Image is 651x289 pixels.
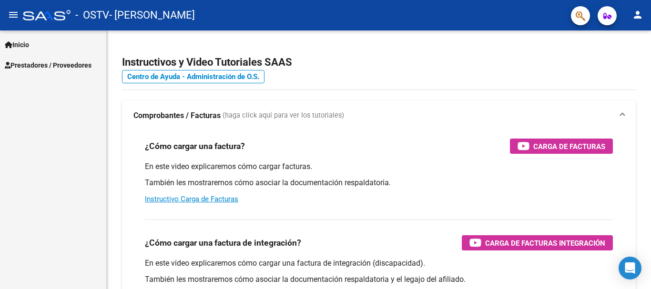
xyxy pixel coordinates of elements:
p: También les mostraremos cómo asociar la documentación respaldatoria y el legajo del afiliado. [145,274,613,285]
mat-expansion-panel-header: Comprobantes / Facturas (haga click aquí para ver los tutoriales) [122,100,636,131]
h2: Instructivos y Video Tutoriales SAAS [122,53,636,71]
mat-icon: menu [8,9,19,20]
h3: ¿Cómo cargar una factura de integración? [145,236,301,249]
span: - OSTV [75,5,109,26]
div: Open Intercom Messenger [619,257,641,279]
p: En este video explicaremos cómo cargar una factura de integración (discapacidad). [145,258,613,269]
button: Carga de Facturas Integración [462,235,613,250]
a: Instructivo Carga de Facturas [145,195,238,203]
span: Carga de Facturas Integración [485,237,605,249]
span: Prestadores / Proveedores [5,60,92,70]
button: Carga de Facturas [510,139,613,154]
span: (haga click aquí para ver los tutoriales) [223,110,344,121]
span: Carga de Facturas [533,140,605,152]
a: Centro de Ayuda - Administración de O.S. [122,70,264,83]
p: En este video explicaremos cómo cargar facturas. [145,161,613,172]
span: Inicio [5,40,29,50]
mat-icon: person [632,9,643,20]
strong: Comprobantes / Facturas [133,110,221,121]
span: - [PERSON_NAME] [109,5,195,26]
h3: ¿Cómo cargar una factura? [145,140,245,153]
p: También les mostraremos cómo asociar la documentación respaldatoria. [145,178,613,188]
